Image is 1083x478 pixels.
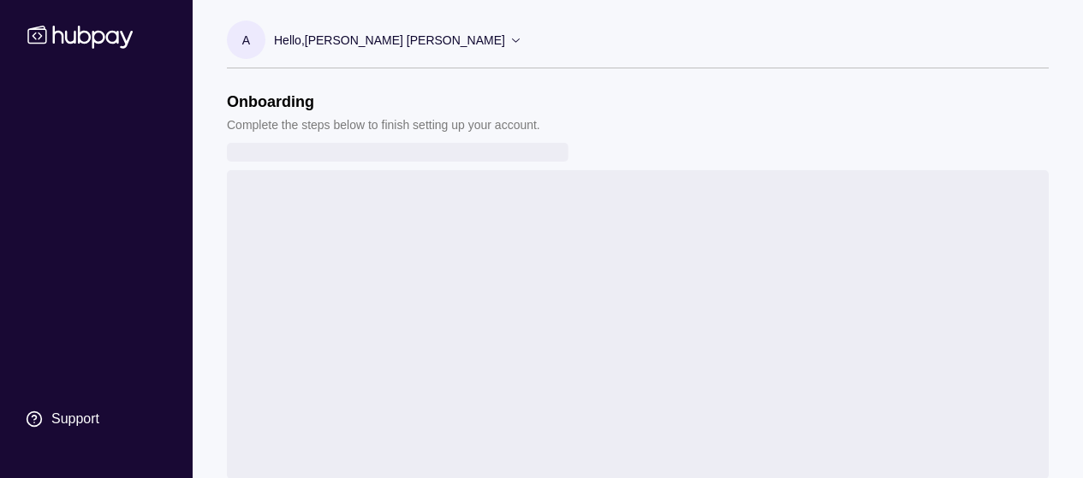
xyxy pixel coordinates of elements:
[51,410,99,428] div: Support
[17,401,176,437] a: Support
[227,92,540,111] h1: Onboarding
[274,31,505,50] p: Hello, [PERSON_NAME] [PERSON_NAME]
[227,115,540,134] p: Complete the steps below to finish setting up your account.
[242,31,250,50] p: A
